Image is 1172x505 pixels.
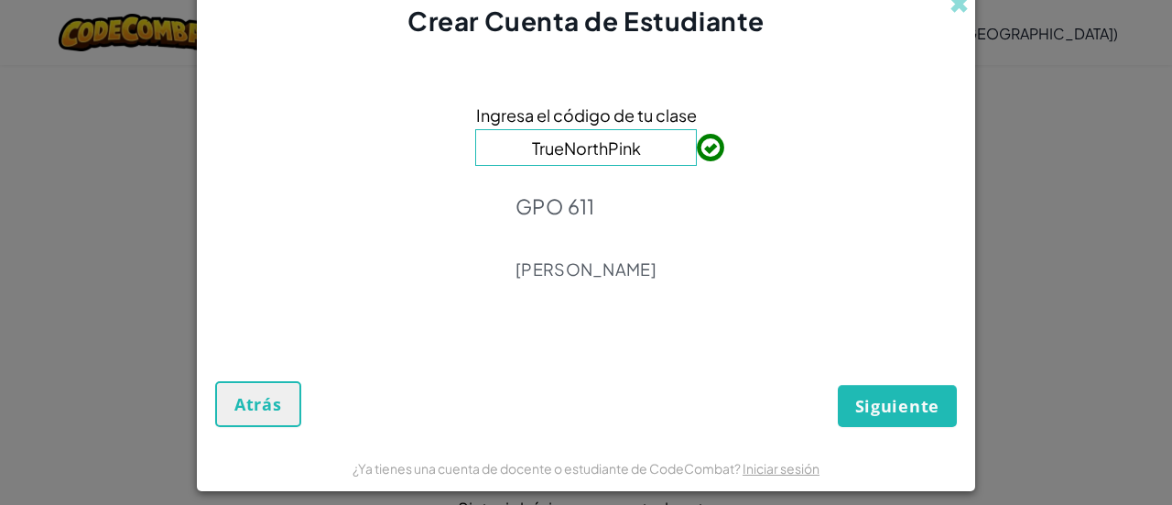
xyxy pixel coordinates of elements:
[407,5,765,37] font: Crear Cuenta de Estudiante
[838,385,957,427] button: Siguiente
[215,381,301,427] button: Atrás
[515,258,657,280] font: [PERSON_NAME]
[353,460,741,477] font: ¿Ya tienes una cuenta de docente o estudiante de CodeCombat?
[234,393,282,415] font: Atrás
[855,395,939,417] font: Siguiente
[743,460,819,477] a: Iniciar sesión
[515,193,595,219] font: GPO 611
[476,104,697,126] font: Ingresa el código de tu clase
